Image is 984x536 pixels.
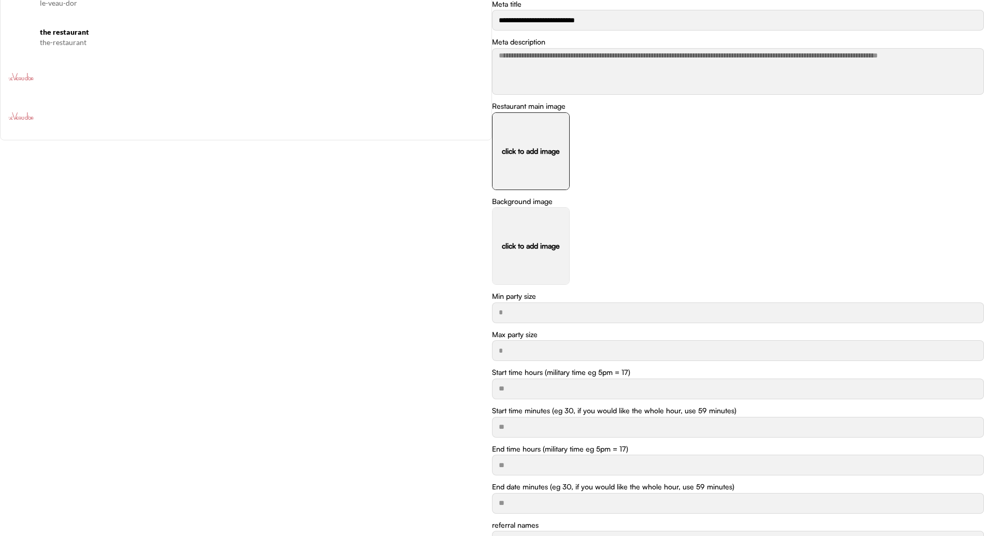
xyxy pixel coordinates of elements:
div: Start time hours (military time eg 5pm = 17) [492,367,630,378]
div: Background image [492,196,553,207]
img: yH5BAEAAAAALAAAAAABAAEAAAIBRAA7 [9,25,34,50]
div: referral names [492,520,539,530]
div: Start time minutes (eg 30, if you would like the whole hour, use 59 minutes) [492,405,736,416]
div: Meta description [492,37,545,47]
div: Max party size [492,329,538,340]
img: 16682LVLogo.png [9,104,34,128]
div: the-restaurant [40,37,483,48]
div: End date minutes (eg 30, if you would like the whole hour, use 59 minutes) [492,482,734,492]
h6: the restaurant [40,27,483,37]
div: Restaurant main image [492,101,566,111]
div: Min party size [492,291,536,301]
div: End time hours (military time eg 5pm = 17) [492,444,628,454]
img: 16682LVLogo.png [9,64,34,89]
